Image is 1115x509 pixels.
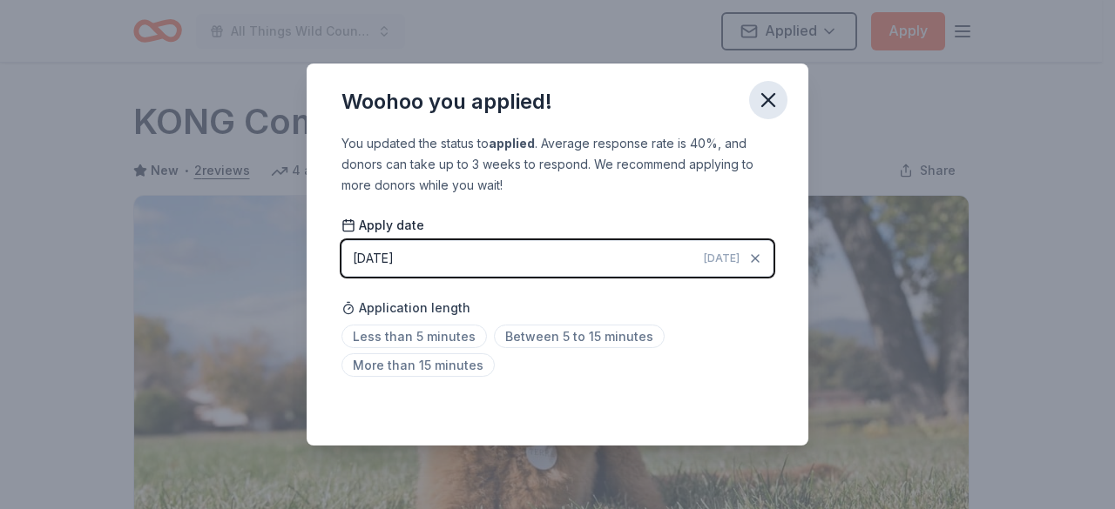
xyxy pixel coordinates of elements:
[704,251,740,265] span: [DATE]
[353,248,394,269] div: [DATE]
[494,325,665,348] span: Between 5 to 15 minutes
[341,298,470,318] span: Application length
[341,353,495,377] span: More than 15 minutes
[341,325,487,348] span: Less than 5 minutes
[489,136,535,151] b: applied
[341,88,552,116] div: Woohoo you applied!
[341,217,424,234] span: Apply date
[341,133,774,196] div: You updated the status to . Average response rate is 40%, and donors can take up to 3 weeks to re...
[341,240,774,277] button: [DATE][DATE]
